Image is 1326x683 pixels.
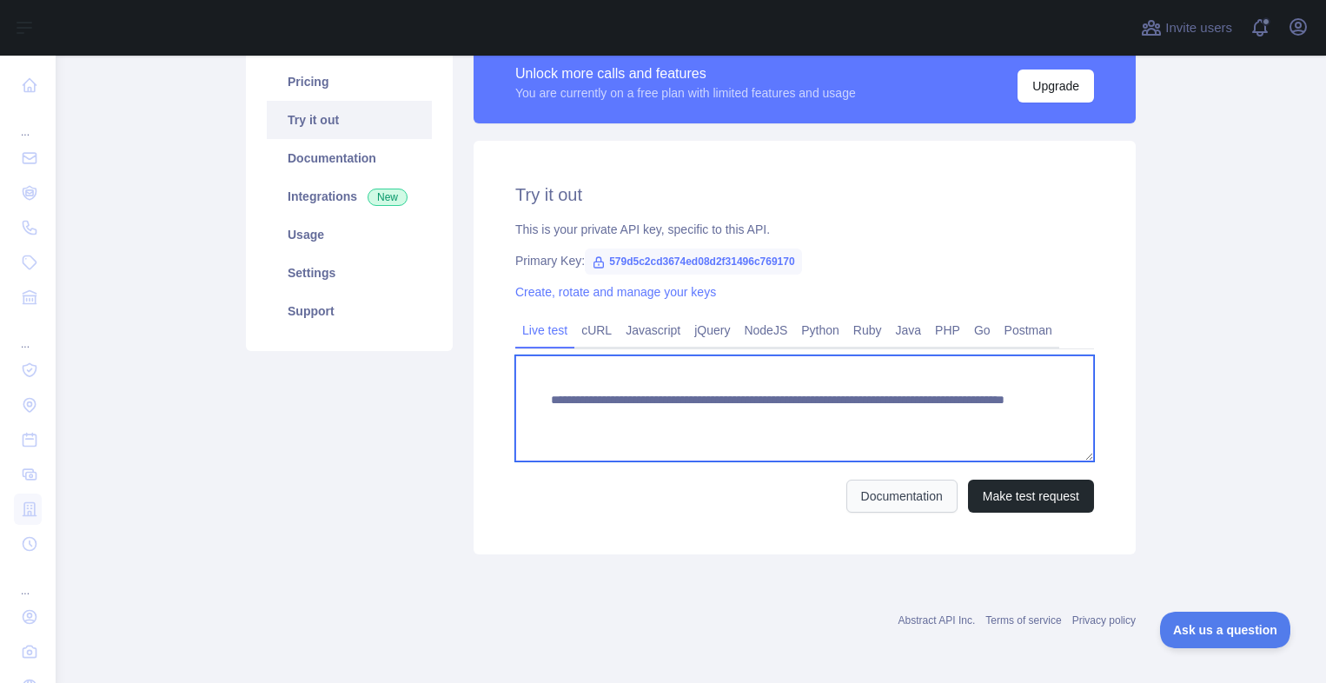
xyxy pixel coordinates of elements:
button: Upgrade [1018,70,1094,103]
a: Ruby [846,316,889,344]
a: Settings [267,254,432,292]
a: NodeJS [737,316,794,344]
div: ... [14,563,42,598]
a: Javascript [619,316,687,344]
iframe: Toggle Customer Support [1160,612,1291,648]
a: Terms of service [985,614,1061,627]
a: PHP [928,316,967,344]
span: 579d5c2cd3674ed08d2f31496c769170 [585,249,802,275]
div: You are currently on a free plan with limited features and usage [515,84,856,102]
a: Support [267,292,432,330]
a: Abstract API Inc. [898,614,976,627]
div: Unlock more calls and features [515,63,856,84]
a: Documentation [267,139,432,177]
a: Try it out [267,101,432,139]
a: Postman [998,316,1059,344]
button: Make test request [968,480,1094,513]
a: Java [889,316,929,344]
a: Privacy policy [1072,614,1136,627]
button: Invite users [1137,14,1236,42]
a: Python [794,316,846,344]
a: Live test [515,316,574,344]
a: jQuery [687,316,737,344]
a: Go [967,316,998,344]
div: Primary Key: [515,252,1094,269]
div: ... [14,316,42,351]
div: This is your private API key, specific to this API. [515,221,1094,238]
a: Pricing [267,63,432,101]
a: Usage [267,216,432,254]
a: Create, rotate and manage your keys [515,285,716,299]
h2: Try it out [515,182,1094,207]
div: ... [14,104,42,139]
a: cURL [574,316,619,344]
a: Integrations New [267,177,432,216]
span: Invite users [1165,18,1232,38]
a: Documentation [846,480,958,513]
span: New [368,189,408,206]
